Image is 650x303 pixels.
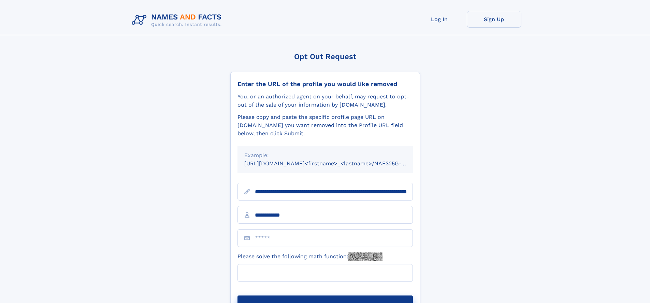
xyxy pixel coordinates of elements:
div: Opt Out Request [230,52,420,61]
a: Log In [412,11,467,28]
label: Please solve the following math function: [237,252,382,261]
div: Please copy and paste the specific profile page URL on [DOMAIN_NAME] you want removed into the Pr... [237,113,413,138]
small: [URL][DOMAIN_NAME]<firstname>_<lastname>/NAF325G-xxxxxxxx [244,160,426,167]
a: Sign Up [467,11,521,28]
div: Example: [244,151,406,160]
div: You, or an authorized agent on your behalf, may request to opt-out of the sale of your informatio... [237,93,413,109]
img: Logo Names and Facts [129,11,227,29]
div: Enter the URL of the profile you would like removed [237,80,413,88]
